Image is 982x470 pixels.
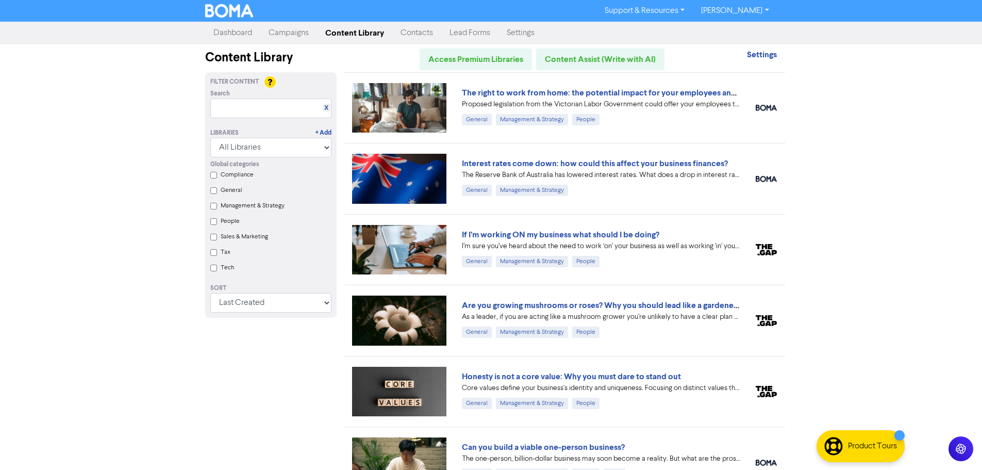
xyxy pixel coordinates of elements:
div: General [462,327,492,338]
a: X [324,104,328,112]
div: People [572,256,600,267]
label: People [221,217,240,226]
div: Proposed legislation from the Victorian Labor Government could offer your employees the right to ... [462,99,740,110]
div: General [462,114,492,125]
div: I’m sure you’ve heard about the need to work ‘on’ your business as well as working ‘in’ your busi... [462,241,740,252]
div: Libraries [210,128,239,138]
a: [PERSON_NAME] [693,3,777,19]
a: Can you build a viable one-person business? [462,442,625,452]
img: boma [756,176,777,182]
a: Interest rates come down: how could this affect your business finances? [462,158,728,169]
a: Content Library [317,23,392,43]
div: Management & Strategy [496,185,568,196]
a: Settings [498,23,543,43]
label: Compliance [221,170,254,180]
div: General [462,398,492,409]
label: General [221,186,242,195]
div: People [572,398,600,409]
img: thegap [756,315,777,327]
label: Tech [221,263,234,272]
div: Content Library [205,48,337,67]
img: thegap [756,386,777,397]
label: Tax [221,248,230,257]
div: Filter Content [210,77,331,87]
a: Campaigns [260,23,317,43]
a: Are you growing mushrooms or roses? Why you should lead like a gardener, not a grower [462,300,787,311]
label: Sales & Marketing [221,232,268,241]
div: Sort [210,284,331,293]
a: + Add [315,128,331,138]
a: Dashboard [205,23,260,43]
a: Access Premium Libraries [420,48,532,70]
div: People [572,327,600,338]
div: People [572,114,600,125]
a: The right to work from home: the potential impact for your employees and business [462,88,770,98]
strong: Settings [747,50,777,60]
div: Management & Strategy [496,114,568,125]
div: Core values define your business's identity and uniqueness. Focusing on distinct values that refl... [462,383,740,394]
a: Honesty is not a core value: Why you must dare to stand out [462,371,681,382]
div: Global categories [210,160,331,169]
img: BOMA Logo [205,4,254,18]
a: Settings [747,51,777,59]
img: boma [756,460,777,466]
a: Content Assist (Write with AI) [536,48,664,70]
div: Management & Strategy [496,327,568,338]
a: If I’m working ON my business what should I be doing? [462,230,659,240]
div: The one-person, billion-dollar business may soon become a reality. But what are the pros and cons... [462,453,740,464]
div: As a leader, if you are acting like a mushroom grower you’re unlikely to have a clear plan yourse... [462,312,740,322]
span: Search [210,89,230,99]
div: Management & Strategy [496,256,568,267]
a: Contacts [392,23,441,43]
a: Support & Resources [596,3,693,19]
img: boma [756,105,777,111]
a: Lead Forms [441,23,498,43]
label: Management & Strategy [221,201,285,210]
div: Management & Strategy [496,398,568,409]
div: General [462,185,492,196]
div: The Reserve Bank of Australia has lowered interest rates. What does a drop in interest rates mean... [462,170,740,181]
img: thegap [756,244,777,255]
div: General [462,256,492,267]
iframe: Chat Widget [930,420,982,470]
